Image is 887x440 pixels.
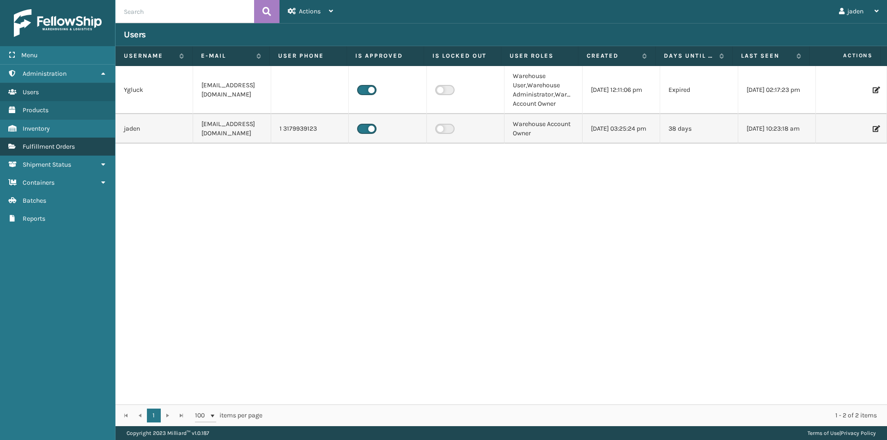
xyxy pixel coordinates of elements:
span: Batches [23,197,46,205]
label: Is Locked Out [432,52,492,60]
span: 100 [195,411,209,420]
p: Copyright 2023 Milliard™ v 1.0.187 [127,426,209,440]
div: 1 - 2 of 2 items [275,411,877,420]
a: 1 [147,409,161,422]
td: 38 days [660,114,738,144]
td: [DATE] 02:17:23 pm [738,66,816,114]
td: [EMAIL_ADDRESS][DOMAIN_NAME] [193,66,271,114]
label: User Roles [510,52,570,60]
td: Warehouse User,Warehouse Administrator,Warehouse Account Owner [504,66,582,114]
td: [DATE] 10:23:18 am [738,114,816,144]
span: Administration [23,70,67,78]
td: Warehouse Account Owner [504,114,582,144]
span: Products [23,106,49,114]
label: Created [587,52,638,60]
td: [EMAIL_ADDRESS][DOMAIN_NAME] [193,114,271,144]
span: Shipment Status [23,161,71,169]
td: [DATE] 03:25:24 pm [583,114,660,144]
span: Inventory [23,125,50,133]
label: Is Approved [355,52,415,60]
img: logo [14,9,102,37]
i: Edit [873,87,878,93]
span: Users [23,88,39,96]
td: 1 3179939123 [271,114,349,144]
a: Terms of Use [808,430,839,436]
a: Privacy Policy [841,430,876,436]
span: Containers [23,179,55,187]
span: Actions [299,7,321,15]
span: items per page [195,409,262,422]
label: E-mail [201,52,252,60]
td: Ygluck [115,66,193,114]
span: Actions [813,48,878,63]
label: Username [124,52,175,60]
td: Expired [660,66,738,114]
td: jaden [115,114,193,144]
td: [DATE] 12:11:06 pm [583,66,660,114]
span: Fulfillment Orders [23,143,75,151]
div: | [808,426,876,440]
i: Edit [873,126,878,132]
label: Days until password expires [664,52,715,60]
span: Reports [23,215,45,223]
h3: Users [124,29,146,40]
span: Menu [21,51,37,59]
label: Last Seen [741,52,792,60]
label: User phone [278,52,338,60]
